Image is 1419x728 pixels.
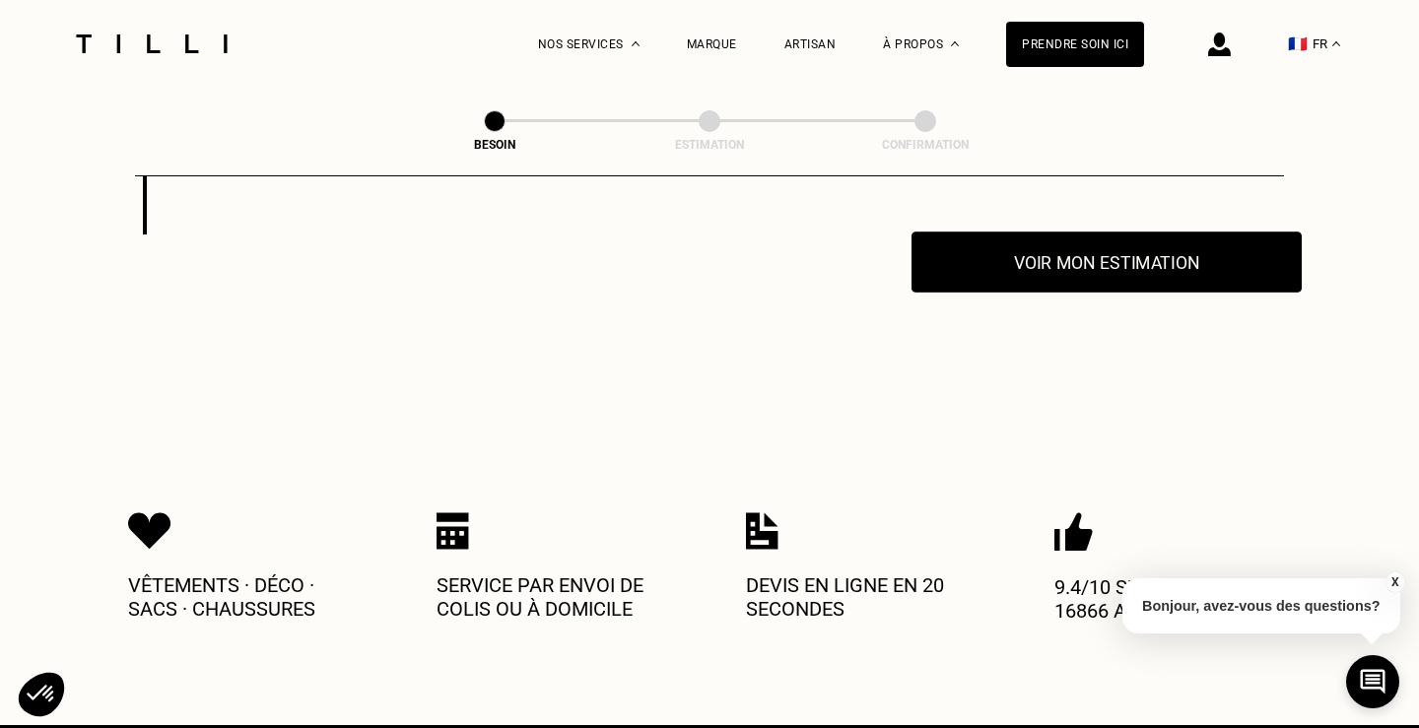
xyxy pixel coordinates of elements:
a: Marque [687,37,737,51]
img: Menu déroulant à propos [951,41,959,46]
img: Logo du service de couturière Tilli [69,34,235,53]
img: Menu déroulant [632,41,640,46]
a: Prendre soin ici [1006,22,1144,67]
img: Icon [437,512,469,550]
p: Service par envoi de colis ou à domicile [437,573,673,621]
span: 🇫🇷 [1288,34,1308,53]
a: Artisan [784,37,837,51]
p: Bonjour, avez-vous des questions? [1122,578,1400,633]
p: Devis en ligne en 20 secondes [746,573,982,621]
img: Icon [1054,512,1093,552]
p: Vêtements · Déco · Sacs · Chaussures [128,573,365,621]
button: X [1385,571,1404,593]
div: Confirmation [827,138,1024,152]
img: Icon [128,512,171,550]
div: Estimation [611,138,808,152]
p: 9.4/10 sur plus de 16866 avis [1054,575,1291,623]
button: Voir mon estimation [912,232,1302,293]
img: Icon [746,512,778,550]
img: menu déroulant [1332,41,1340,46]
img: icône connexion [1208,33,1231,56]
div: Besoin [396,138,593,152]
